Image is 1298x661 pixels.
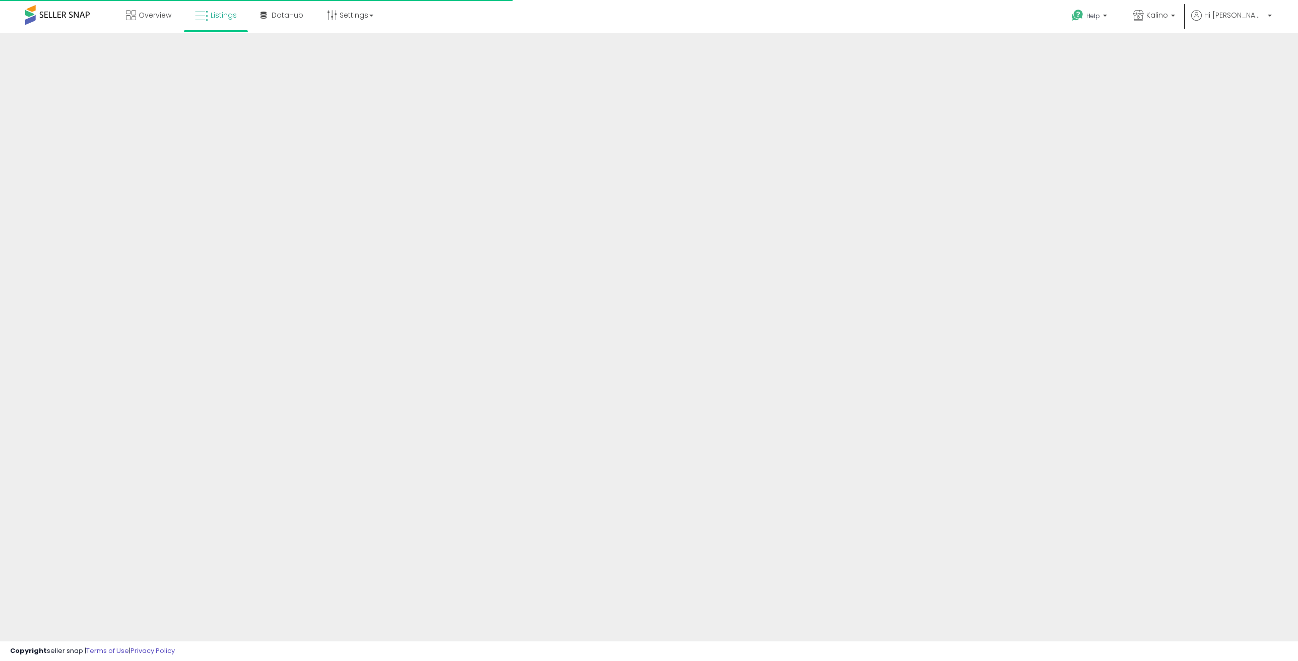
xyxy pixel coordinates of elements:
span: Hi [PERSON_NAME] [1204,10,1265,20]
i: Get Help [1071,9,1084,22]
span: DataHub [272,10,303,20]
span: Kalino [1146,10,1168,20]
a: Hi [PERSON_NAME] [1191,10,1272,33]
span: Listings [211,10,237,20]
span: Help [1086,12,1100,20]
a: Help [1064,2,1117,33]
span: Overview [139,10,171,20]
